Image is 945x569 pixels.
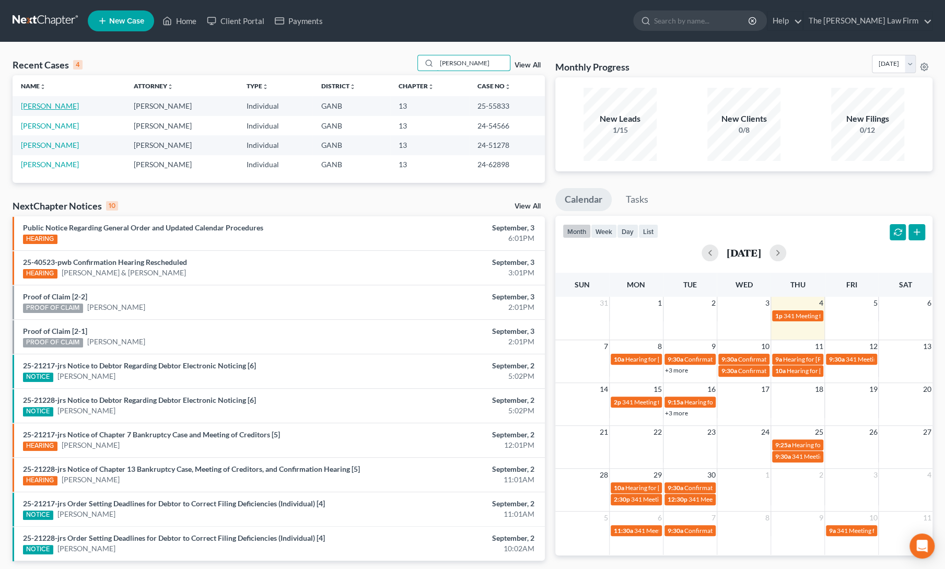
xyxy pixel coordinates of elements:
[371,336,534,347] div: 2:01PM
[584,125,657,135] div: 1/15
[371,464,534,474] div: September, 2
[707,113,780,125] div: New Clients
[371,543,534,554] div: 10:02AM
[599,469,609,481] span: 28
[846,355,940,363] span: 341 Meeting for [PERSON_NAME]
[829,355,845,363] span: 9:30a
[689,495,783,503] span: 341 Meeting for [PERSON_NAME]
[668,355,683,363] span: 9:30a
[125,135,238,155] td: [PERSON_NAME]
[591,224,617,238] button: week
[62,268,186,278] a: [PERSON_NAME] & [PERSON_NAME]
[62,474,120,485] a: [PERSON_NAME]
[23,476,57,485] div: HEARING
[371,440,534,450] div: 12:01PM
[270,11,328,30] a: Payments
[312,96,390,115] td: GANB
[764,469,771,481] span: 1
[469,116,545,135] td: 24-54566
[247,82,269,90] a: Typeunfold_more
[792,441,873,449] span: Hearing for [PERSON_NAME]
[707,125,780,135] div: 0/8
[631,495,725,503] span: 341 Meeting for [PERSON_NAME]
[371,361,534,371] div: September, 2
[614,398,621,406] span: 2p
[684,527,804,535] span: Confirmation Hearing for [PERSON_NAME]
[706,426,717,438] span: 23
[872,469,878,481] span: 3
[23,292,87,301] a: Proof of Claim [2-2]
[106,201,118,211] div: 10
[371,533,534,543] div: September, 2
[428,84,434,90] i: unfold_more
[555,188,612,211] a: Calendar
[767,11,802,30] a: Help
[23,269,57,278] div: HEARING
[829,527,836,535] span: 9a
[23,258,187,266] a: 25-40523-pwb Confirmation Hearing Rescheduled
[738,355,913,363] span: Confirmation Hearing for [PERSON_NAME] & [PERSON_NAME]
[23,510,53,520] div: NOTICE
[555,61,629,73] h3: Monthly Progress
[23,442,57,451] div: HEARING
[760,426,771,438] span: 24
[837,527,931,535] span: 341 Meeting for [PERSON_NAME]
[563,224,591,238] button: month
[614,527,633,535] span: 11:30a
[775,367,786,375] span: 10a
[390,96,469,115] td: 13
[238,116,312,135] td: Individual
[614,355,624,363] span: 10a
[603,512,609,524] span: 5
[584,113,657,125] div: New Leads
[87,336,145,347] a: [PERSON_NAME]
[371,223,534,233] div: September, 3
[312,155,390,175] td: GANB
[721,355,737,363] span: 9:30a
[657,340,663,353] span: 8
[760,340,771,353] span: 10
[735,280,752,289] span: Wed
[437,55,510,71] input: Search by name...
[668,527,683,535] span: 9:30a
[371,302,534,312] div: 2:01PM
[371,292,534,302] div: September, 3
[202,11,270,30] a: Client Portal
[665,409,688,417] a: +3 more
[238,155,312,175] td: Individual
[238,135,312,155] td: Individual
[652,469,663,481] span: 29
[469,96,545,115] td: 25-55833
[469,155,545,175] td: 24-62898
[21,160,79,169] a: [PERSON_NAME]
[654,11,750,30] input: Search by name...
[21,101,79,110] a: [PERSON_NAME]
[57,371,115,381] a: [PERSON_NAME]
[23,223,263,232] a: Public Notice Regarding General Order and Updated Calendar Procedures
[922,383,932,396] span: 20
[62,440,120,450] a: [PERSON_NAME]
[683,280,697,289] span: Tue
[684,398,766,406] span: Hearing for [PERSON_NAME]
[13,59,83,71] div: Recent Cases
[23,499,325,508] a: 25-21217-jrs Order Setting Deadlines for Debtor to Correct Filing Deficiencies (Individual) [4]
[599,426,609,438] span: 21
[238,96,312,115] td: Individual
[706,383,717,396] span: 16
[787,367,924,375] span: Hearing for [PERSON_NAME] & [PERSON_NAME]
[21,121,79,130] a: [PERSON_NAME]
[515,62,541,69] a: View All
[818,469,824,481] span: 2
[926,297,932,309] span: 6
[371,509,534,519] div: 11:01AM
[617,224,638,238] button: day
[775,355,782,363] span: 9a
[157,11,202,30] a: Home
[668,398,683,406] span: 9:15a
[814,426,824,438] span: 25
[710,512,717,524] span: 7
[515,203,541,210] a: View All
[23,407,53,416] div: NOTICE
[371,405,534,416] div: 5:02PM
[390,155,469,175] td: 13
